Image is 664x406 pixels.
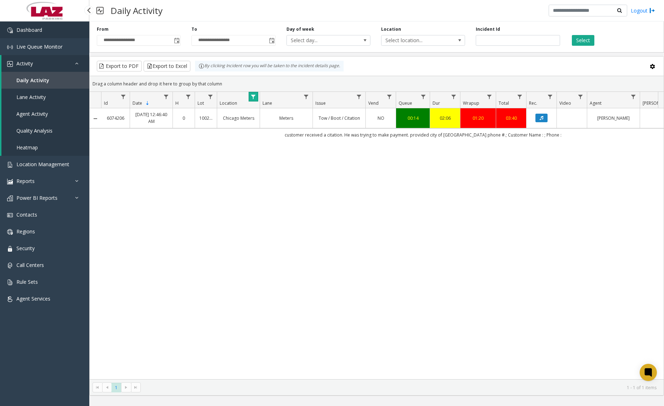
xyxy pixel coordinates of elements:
[206,92,215,101] a: Lot Filter Menu
[1,122,89,139] a: Quality Analysis
[7,263,13,268] img: 'icon'
[268,35,275,45] span: Toggle popup
[399,100,412,106] span: Queue
[7,279,13,285] img: 'icon'
[572,35,594,46] button: Select
[184,92,193,101] a: H Filter Menu
[191,26,197,33] label: To
[301,92,311,101] a: Lane Filter Menu
[7,28,13,33] img: 'icon'
[90,116,101,122] a: Collapse Details
[1,89,89,105] a: Lane Activity
[7,61,13,67] img: 'icon'
[133,100,142,106] span: Date
[16,278,38,285] span: Rule Sets
[449,92,459,101] a: Dur Filter Menu
[97,61,142,71] button: Export to PDF
[434,115,456,122] a: 02:06
[249,92,258,101] a: Location Filter Menu
[105,115,125,122] a: 6074206
[590,100,601,106] span: Agent
[96,2,104,19] img: pageIcon
[16,77,49,84] span: Daily Activity
[7,246,13,252] img: 'icon'
[629,92,638,101] a: Agent Filter Menu
[463,100,479,106] span: Wrapup
[198,100,204,106] span: Lot
[16,110,48,117] span: Agent Activity
[263,100,272,106] span: Lane
[368,100,379,106] span: Vend
[631,7,655,14] a: Logout
[315,100,326,106] span: Issue
[529,100,537,106] span: Rec.
[7,212,13,218] img: 'icon'
[576,92,585,101] a: Video Filter Menu
[499,100,509,106] span: Total
[287,35,354,45] span: Select day...
[515,92,525,101] a: Total Filter Menu
[16,144,38,151] span: Heatmap
[378,115,384,121] span: NO
[7,44,13,50] img: 'icon'
[317,115,361,122] a: Tow / Boot / Citation
[7,195,13,201] img: 'icon'
[286,26,314,33] label: Day of week
[16,295,50,302] span: Agent Services
[385,92,394,101] a: Vend Filter Menu
[7,162,13,168] img: 'icon'
[104,100,108,106] span: Id
[199,115,213,122] a: 100240
[16,26,42,33] span: Dashboard
[97,26,109,33] label: From
[545,92,555,101] a: Rec. Filter Menu
[161,92,171,101] a: Date Filter Menu
[199,63,204,69] img: infoIcon.svg
[476,26,500,33] label: Incident Id
[354,92,364,101] a: Issue Filter Menu
[1,139,89,156] a: Heatmap
[381,26,401,33] label: Location
[433,100,440,106] span: Dur
[16,245,35,252] span: Security
[400,115,425,122] a: 00:14
[220,100,237,106] span: Location
[145,100,150,106] span: Sortable
[500,115,522,122] a: 03:40
[16,228,35,235] span: Regions
[134,111,168,125] a: [DATE] 12:46:40 AM
[175,100,179,106] span: H
[221,115,255,122] a: Chicago Meters
[465,115,491,122] a: 01:20
[177,115,190,122] a: 0
[16,127,53,134] span: Quality Analysis
[16,211,37,218] span: Contacts
[264,115,308,122] a: Meters
[16,194,58,201] span: Power BI Reports
[1,72,89,89] a: Daily Activity
[16,178,35,184] span: Reports
[1,55,89,72] a: Activity
[111,383,121,392] span: Page 1
[145,385,656,391] kendo-pager-info: 1 - 1 of 1 items
[7,296,13,302] img: 'icon'
[7,179,13,184] img: 'icon'
[173,35,180,45] span: Toggle popup
[90,92,664,379] div: Data table
[16,94,46,100] span: Lane Activity
[16,161,69,168] span: Location Management
[7,229,13,235] img: 'icon'
[90,78,664,90] div: Drag a column header and drop it here to group by that column
[16,262,44,268] span: Call Centers
[1,105,89,122] a: Agent Activity
[195,61,344,71] div: By clicking Incident row you will be taken to the incident details page.
[591,115,635,122] a: [PERSON_NAME]
[119,92,128,101] a: Id Filter Menu
[381,35,448,45] span: Select location...
[559,100,571,106] span: Video
[370,115,391,122] a: NO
